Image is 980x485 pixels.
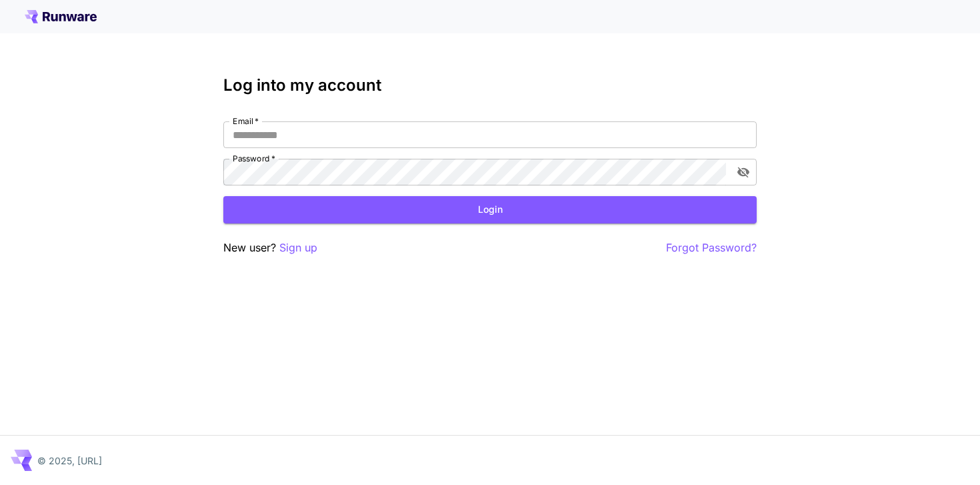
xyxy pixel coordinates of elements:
p: New user? [223,239,317,256]
button: toggle password visibility [731,160,755,184]
label: Password [233,153,275,164]
button: Sign up [279,239,317,256]
button: Forgot Password? [666,239,757,256]
h3: Log into my account [223,76,757,95]
p: © 2025, [URL] [37,454,102,468]
button: Login [223,196,757,223]
label: Email [233,115,259,127]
